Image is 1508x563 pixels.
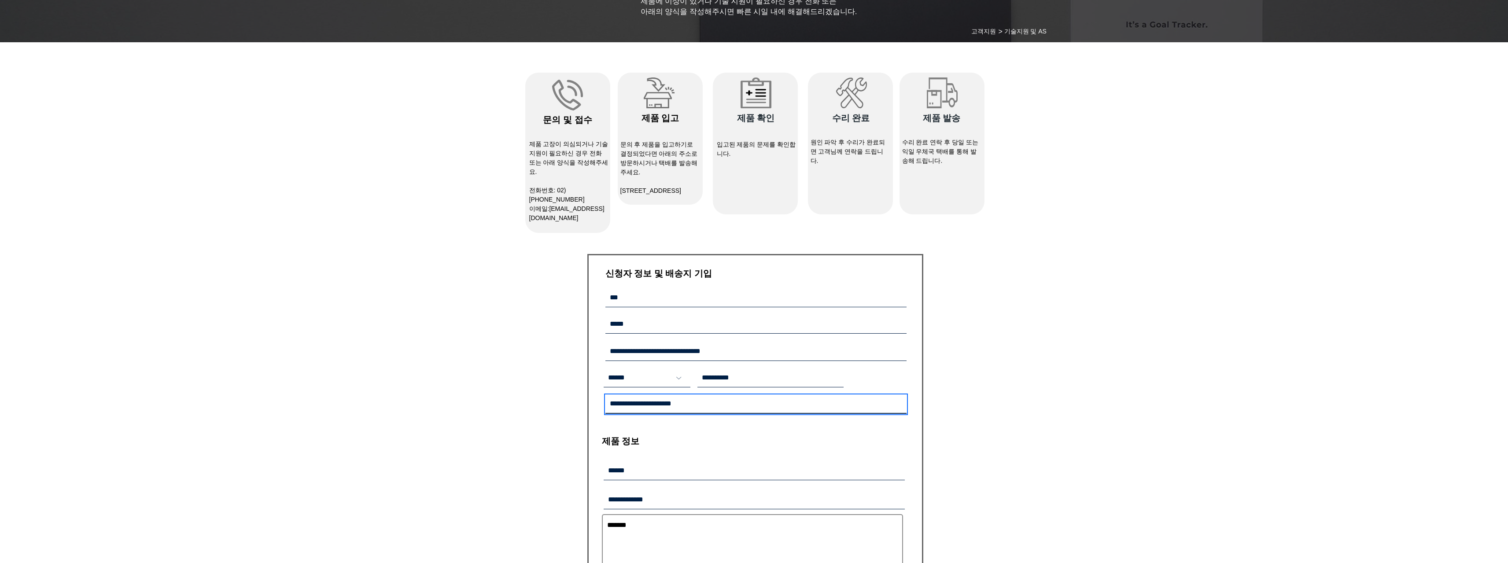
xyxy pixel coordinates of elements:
[1345,286,1508,563] iframe: Wix Chat
[602,436,640,446] span: ​제품 정보
[811,139,885,164] span: 원인 파악 후 수리가 완료되면 고객님께 연락을 드립니다.
[737,113,775,123] span: ​제품 확인
[529,205,605,221] a: [EMAIL_ADDRESS][DOMAIN_NAME]
[620,187,681,194] span: [STREET_ADDRESS]
[529,140,608,175] span: 제품 고장이 의심되거나 기술지원이 필요하신 경우 전화 또는 아래 양식을 작성해주세요.
[529,205,605,221] span: ​이메일:
[832,113,870,123] span: ​수리 완료
[620,141,698,176] span: ​문의 후 제품을 입고하기로 결정되었다면 아래의 주소로 방문하시거나 택배를 발송해주세요.
[605,269,712,278] span: ​신청자 정보 및 배송지 기입
[923,113,961,123] span: ​제품 발송
[543,115,592,125] span: ​문의 및 접수
[717,141,796,157] span: 입고된 제품의 문제를 확인합니다.
[642,113,679,123] span: ​제품 입고
[902,139,978,164] span: 수리 완료 연락 후 당일 또는 익일 우체국 택배를 통해 발송해 드립니다.
[529,187,585,203] span: 전화번호: 02)[PHONE_NUMBER]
